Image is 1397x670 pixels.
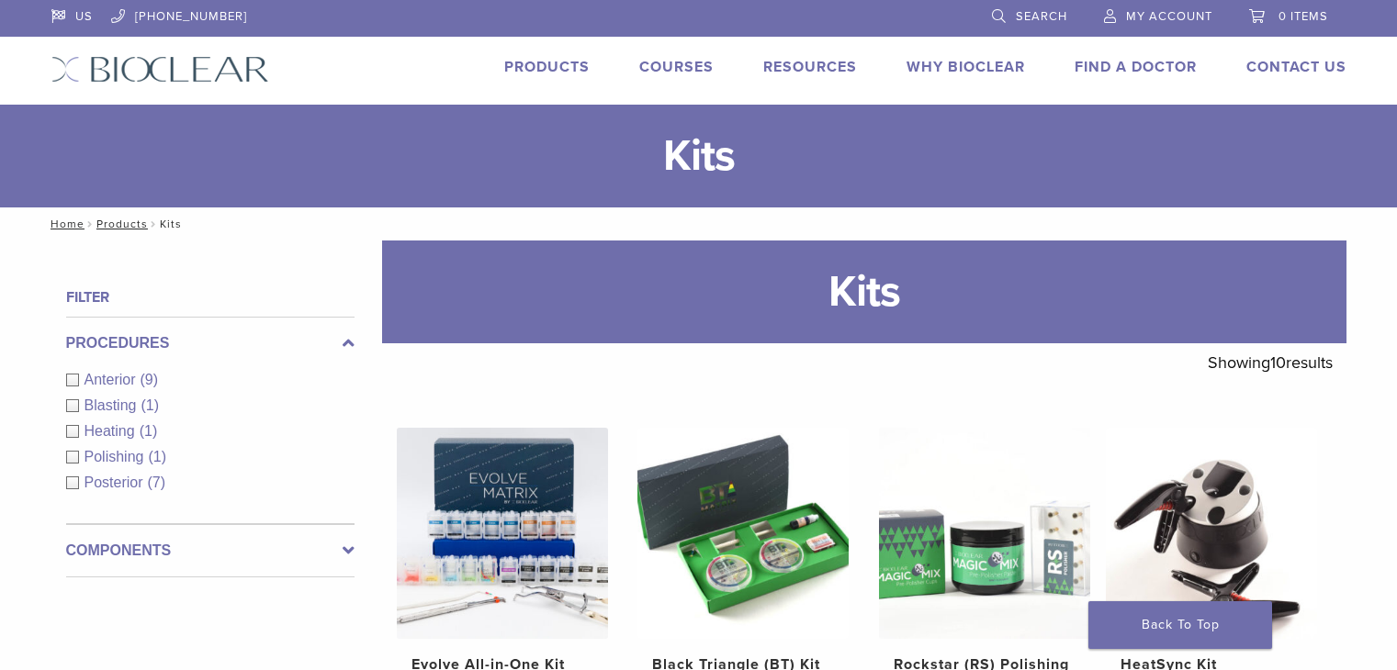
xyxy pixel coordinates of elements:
img: Black Triangle (BT) Kit [637,428,849,639]
a: Why Bioclear [907,58,1025,76]
h1: Kits [382,240,1346,343]
span: Search [1016,9,1067,24]
span: / [84,219,96,229]
a: Home [45,218,84,230]
span: Blasting [84,397,141,413]
h4: Filter [66,286,355,308]
span: (1) [148,449,166,464]
a: Back To Top [1088,601,1272,649]
span: Polishing [84,449,149,464]
span: My Account [1126,9,1212,24]
span: (1) [140,423,158,439]
span: (9) [141,372,159,387]
a: Contact Us [1246,58,1346,76]
span: 10 [1270,352,1286,373]
label: Components [66,540,355,562]
a: Courses [639,58,714,76]
span: Anterior [84,372,141,387]
a: Products [96,218,148,230]
span: 0 items [1279,9,1328,24]
span: Posterior [84,475,148,490]
label: Procedures [66,332,355,354]
a: Products [504,58,590,76]
img: Rockstar (RS) Polishing Kit [879,428,1090,639]
img: Evolve All-in-One Kit [397,428,608,639]
a: Resources [763,58,857,76]
span: (1) [141,397,159,413]
a: Find A Doctor [1075,58,1197,76]
span: / [148,219,160,229]
img: Bioclear [51,56,269,83]
p: Showing results [1208,343,1333,382]
img: HeatSync Kit [1106,428,1317,639]
nav: Kits [38,207,1360,240]
span: Heating [84,423,140,439]
span: (7) [148,475,166,490]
